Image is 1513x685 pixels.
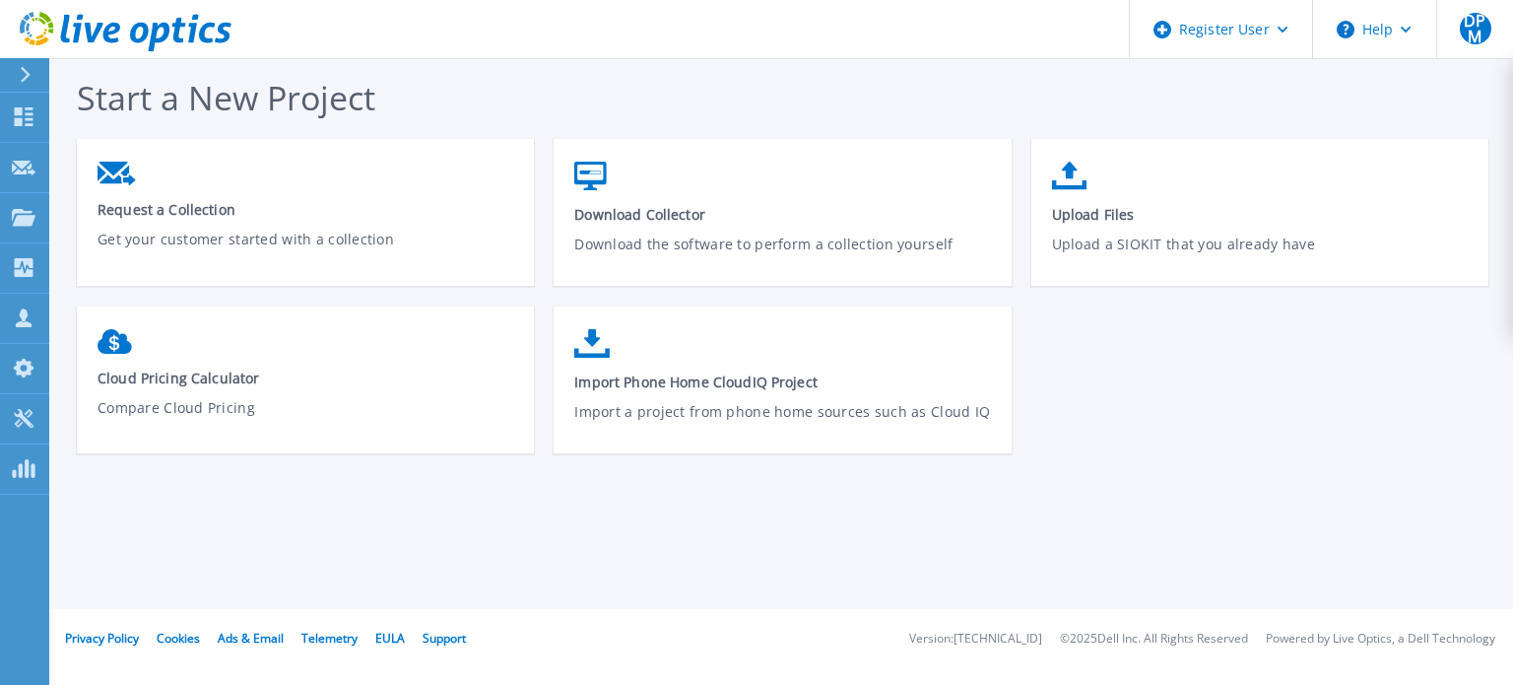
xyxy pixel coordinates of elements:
[98,369,514,387] span: Cloud Pricing Calculator
[574,234,991,279] p: Download the software to perform a collection yourself
[98,397,514,443] p: Compare Cloud Pricing
[301,630,358,647] a: Telemetry
[65,630,139,647] a: Privacy Policy
[909,633,1042,646] li: Version: [TECHNICAL_ID]
[77,152,534,288] a: Request a CollectionGet your customer started with a collection
[77,75,375,120] span: Start a New Project
[375,630,405,647] a: EULA
[98,229,514,274] p: Get your customer started with a collection
[98,200,514,219] span: Request a Collection
[574,401,991,446] p: Import a project from phone home sources such as Cloud IQ
[1052,234,1469,279] p: Upload a SIOKIT that you already have
[574,373,991,391] span: Import Phone Home CloudIQ Project
[1052,205,1469,224] span: Upload Files
[554,152,1011,293] a: Download CollectorDownload the software to perform a collection yourself
[1460,13,1491,44] span: DPM
[1060,633,1248,646] li: © 2025 Dell Inc. All Rights Reserved
[77,319,534,457] a: Cloud Pricing CalculatorCompare Cloud Pricing
[1031,152,1488,293] a: Upload FilesUpload a SIOKIT that you already have
[574,205,991,224] span: Download Collector
[157,630,200,647] a: Cookies
[423,630,466,647] a: Support
[1266,633,1495,646] li: Powered by Live Optics, a Dell Technology
[218,630,284,647] a: Ads & Email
